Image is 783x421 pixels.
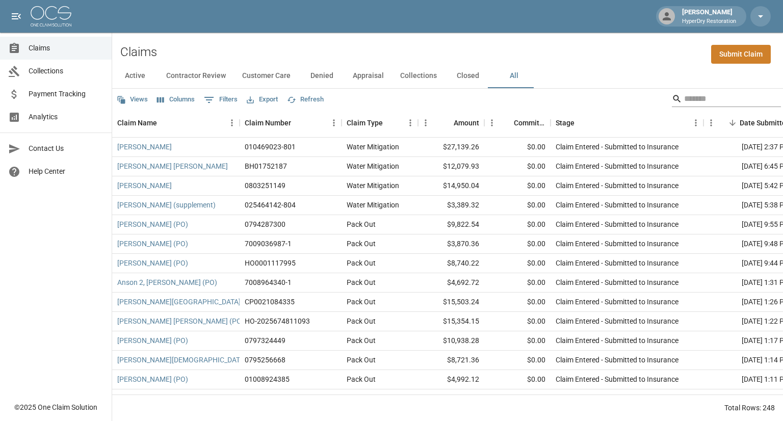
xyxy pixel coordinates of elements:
button: Active [112,64,158,88]
button: Sort [500,116,514,130]
div: $0.00 [484,273,551,293]
button: Refresh [284,92,326,108]
button: Closed [445,64,491,88]
button: Menu [224,115,240,130]
div: Pack Out [347,239,376,249]
div: Claim Entered - Submitted to Insurance [556,297,678,307]
div: Committed Amount [484,109,551,137]
div: 025464142-804 [245,200,296,210]
div: 059951358 [245,393,281,404]
div: Water Mitigation [347,180,399,191]
a: [PERSON_NAME] (PO) [117,374,188,384]
button: open drawer [6,6,27,27]
div: Pack Out [347,297,376,307]
a: [PERSON_NAME] (supplement) [117,200,216,210]
button: Sort [291,116,305,130]
div: Claim Number [245,109,291,137]
div: Pack Out [347,355,376,365]
button: Collections [392,64,445,88]
button: Sort [383,116,397,130]
button: Show filters [201,92,240,108]
div: CP0021084335 [245,297,295,307]
span: Contact Us [29,143,103,154]
button: Export [244,92,280,108]
div: $8,721.36 [418,351,484,370]
div: $0.00 [484,157,551,176]
div: Committed Amount [514,109,545,137]
button: Menu [418,115,433,130]
div: Attempting to Engage with the Carrier [556,393,675,404]
button: All [491,64,537,88]
div: $0.00 [484,196,551,215]
a: Submit Claim [711,45,771,64]
div: Water Mitigation [347,142,399,152]
div: $0.00 [484,370,551,389]
div: Pack Out [347,277,376,287]
div: $0.00 [484,138,551,157]
div: Claim Number [240,109,342,137]
a: [PERSON_NAME] (PO) [117,219,188,229]
div: 0803251149 [245,180,285,191]
div: Claim Entered - Submitted to Insurance [556,374,678,384]
div: Claim Entered - Submitted to Insurance [556,355,678,365]
div: Claim Entered - Submitted to Insurance [556,142,678,152]
button: Menu [403,115,418,130]
a: [PERSON_NAME] [117,393,172,404]
div: HO0001117995 [245,258,296,268]
button: Denied [299,64,345,88]
div: $0.00 [484,312,551,331]
div: $0.00 [484,254,551,273]
div: $12,079.93 [418,157,484,176]
button: Menu [688,115,703,130]
div: Claim Entered - Submitted to Insurance [556,200,678,210]
a: [PERSON_NAME] [PERSON_NAME] [117,161,228,171]
div: Claim Type [347,109,383,137]
div: $10,876.40 [418,389,484,409]
button: Appraisal [345,64,392,88]
div: $15,354.15 [418,312,484,331]
div: Amount [418,109,484,137]
div: Claim Entered - Submitted to Insurance [556,335,678,346]
div: BH01752187 [245,161,287,171]
div: $0.00 [484,293,551,312]
a: [PERSON_NAME][GEOGRAPHIC_DATA] (PO) [117,297,257,307]
div: dynamic tabs [112,64,783,88]
div: Pack Out [347,219,376,229]
a: [PERSON_NAME] (PO) [117,335,188,346]
div: Pack Out [347,335,376,346]
span: Help Center [29,166,103,177]
div: 01008924385 [245,374,290,384]
div: Claim Type [342,109,418,137]
div: Search [672,91,781,109]
span: Collections [29,66,103,76]
button: Sort [725,116,740,130]
div: Claim Entered - Submitted to Insurance [556,180,678,191]
div: 7008964340-1 [245,277,292,287]
div: © 2025 One Claim Solution [14,402,97,412]
button: Contractor Review [158,64,234,88]
div: 010469023-801 [245,142,296,152]
button: Sort [157,116,171,130]
div: Claim Entered - Submitted to Insurance [556,219,678,229]
div: $14,950.04 [418,176,484,196]
div: Claim Entered - Submitted to Insurance [556,258,678,268]
div: 0794287300 [245,219,285,229]
div: HO-2025674811093 [245,316,310,326]
div: 7009036987-1 [245,239,292,249]
a: [PERSON_NAME] [117,142,172,152]
div: $0.00 [484,215,551,234]
a: [PERSON_NAME] [PERSON_NAME] (PO) [117,316,244,326]
div: Stage [551,109,703,137]
button: Select columns [154,92,197,108]
div: Water Mitigation [347,200,399,210]
div: 0795256668 [245,355,285,365]
div: 0797324449 [245,335,285,346]
button: Sort [575,116,589,130]
a: [PERSON_NAME][DEMOGRAPHIC_DATA] (PO) [117,355,263,365]
a: [PERSON_NAME] (PO) [117,258,188,268]
a: [PERSON_NAME] (PO) [117,239,188,249]
div: $4,692.72 [418,273,484,293]
div: $0.00 [484,234,551,254]
div: Claim Name [112,109,240,137]
div: $0.00 [484,331,551,351]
